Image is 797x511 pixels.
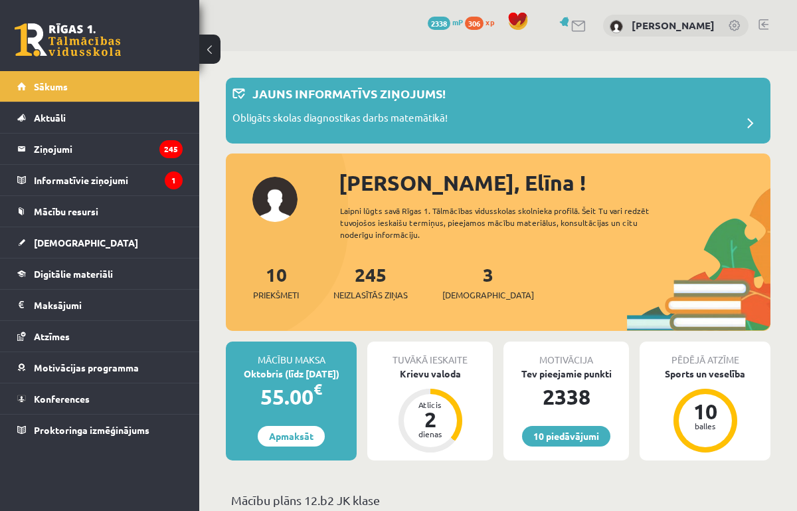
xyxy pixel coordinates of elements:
a: Ziņojumi245 [17,134,183,164]
i: 245 [159,140,183,158]
i: 1 [165,171,183,189]
span: Priekšmeti [253,288,299,302]
div: 2 [410,409,450,430]
a: 3[DEMOGRAPHIC_DATA] [442,262,534,302]
div: Mācību maksa [226,342,357,367]
div: 55.00 [226,381,357,413]
div: Tuvākā ieskaite [367,342,493,367]
div: Tev pieejamie punkti [503,367,629,381]
a: Krievu valoda Atlicis 2 dienas [367,367,493,455]
a: Aktuāli [17,102,183,133]
a: Maksājumi [17,290,183,320]
legend: Ziņojumi [34,134,183,164]
a: Mācību resursi [17,196,183,227]
p: Obligāts skolas diagnostikas darbs matemātikā! [232,110,448,129]
span: Digitālie materiāli [34,268,113,280]
a: Konferences [17,383,183,414]
span: Sākums [34,80,68,92]
span: 2338 [428,17,450,30]
div: Pēdējā atzīme [640,342,770,367]
span: Atzīmes [34,330,70,342]
div: 2338 [503,381,629,413]
a: 245Neizlasītās ziņas [333,262,408,302]
a: [PERSON_NAME] [632,19,715,32]
a: 10 piedāvājumi [522,426,610,447]
legend: Informatīvie ziņojumi [34,165,183,195]
span: Mācību resursi [34,205,98,217]
span: mP [452,17,463,27]
span: 306 [465,17,484,30]
div: Atlicis [410,401,450,409]
a: 306 xp [465,17,501,27]
a: Sākums [17,71,183,102]
span: € [313,379,322,399]
a: Motivācijas programma [17,352,183,383]
a: Apmaksāt [258,426,325,447]
p: Mācību plāns 12.b2 JK klase [231,491,765,509]
span: xp [486,17,494,27]
div: dienas [410,430,450,438]
a: Atzīmes [17,321,183,352]
a: 2338 mP [428,17,463,27]
span: Aktuāli [34,112,66,124]
img: Elīna Lotko [610,20,623,33]
a: [DEMOGRAPHIC_DATA] [17,227,183,258]
legend: Maksājumi [34,290,183,320]
div: [PERSON_NAME], Elīna ! [339,167,770,199]
div: Motivācija [503,342,629,367]
span: Motivācijas programma [34,361,139,373]
span: Proktoringa izmēģinājums [34,424,149,436]
div: Sports un veselība [640,367,770,381]
a: 10Priekšmeti [253,262,299,302]
div: Laipni lūgts savā Rīgas 1. Tālmācības vidusskolas skolnieka profilā. Šeit Tu vari redzēt tuvojošo... [340,205,667,241]
p: Jauns informatīvs ziņojums! [252,84,446,102]
span: [DEMOGRAPHIC_DATA] [442,288,534,302]
span: [DEMOGRAPHIC_DATA] [34,237,138,249]
div: balles [685,422,725,430]
a: Proktoringa izmēģinājums [17,415,183,445]
div: 10 [685,401,725,422]
a: Jauns informatīvs ziņojums! Obligāts skolas diagnostikas darbs matemātikā! [232,84,764,137]
span: Konferences [34,393,90,405]
a: Rīgas 1. Tālmācības vidusskola [15,23,121,56]
a: Sports un veselība 10 balles [640,367,770,455]
span: Neizlasītās ziņas [333,288,408,302]
div: Krievu valoda [367,367,493,381]
div: Oktobris (līdz [DATE]) [226,367,357,381]
a: Informatīvie ziņojumi1 [17,165,183,195]
a: Digitālie materiāli [17,258,183,289]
